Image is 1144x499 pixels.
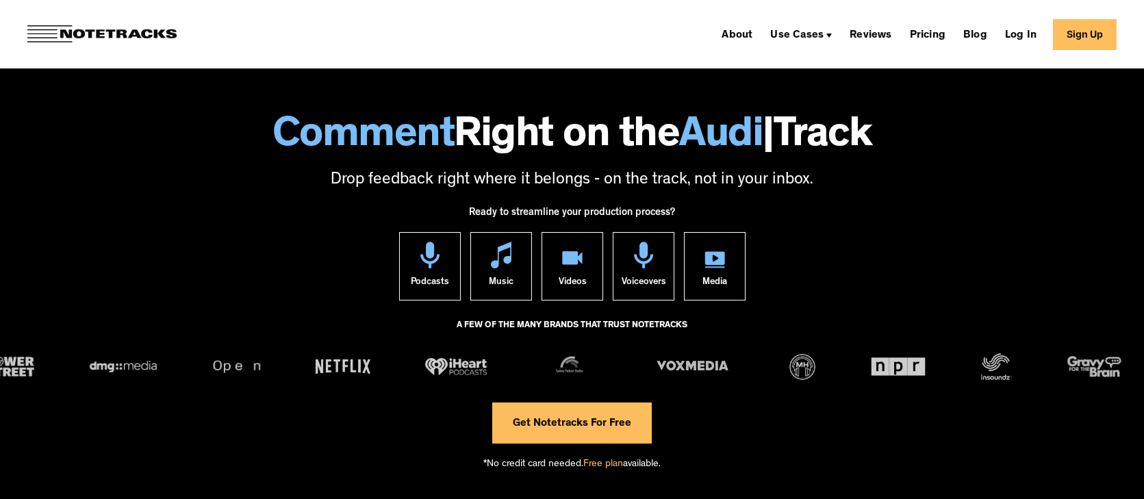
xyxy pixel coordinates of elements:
[1053,19,1117,50] a: Sign Up
[958,23,993,45] a: Blog
[469,199,675,231] div: Ready to streamline your production process?
[14,169,1130,192] p: Drop feedback right where it belongs - on the track, not in your inbox.
[763,116,774,159] span: |
[489,268,513,300] div: Music
[716,23,758,45] a: About
[613,232,674,300] a: Voiceovers
[684,232,746,300] a: Media
[1000,23,1042,45] a: Log In
[399,232,461,300] a: Podcasts
[272,116,455,159] span: Comment
[542,232,603,300] a: Videos
[558,268,586,300] div: Videos
[679,116,763,159] span: Audi
[844,23,897,45] a: Reviews
[621,268,665,300] div: Voiceovers
[904,23,951,45] a: Pricing
[765,23,837,45] div: Use Cases
[702,268,727,300] div: Media
[492,402,652,444] a: Get Notetracks For Free
[770,30,824,41] div: Use Cases
[583,459,623,470] span: Free plan
[411,268,449,300] div: Podcasts
[14,116,1130,159] h1: Right on the Track
[457,314,687,351] div: A FEW OF THE MANY BRANDS THAT TRUST NOTETRACKS
[470,232,532,300] a: Music
[483,444,661,483] div: *No credit card needed. available.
